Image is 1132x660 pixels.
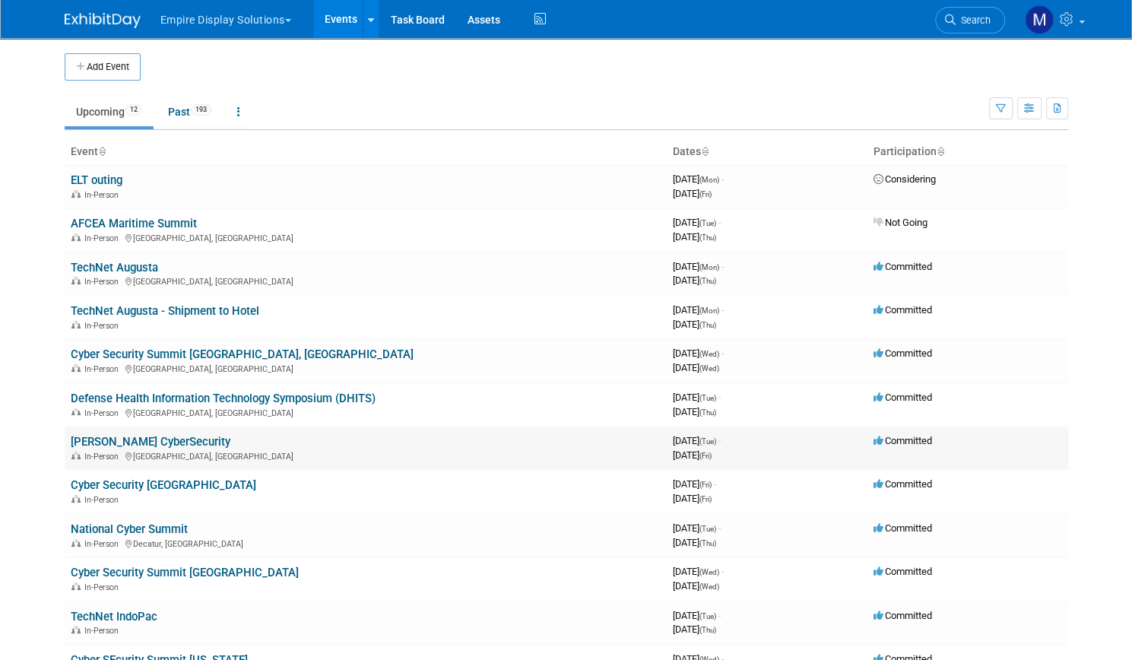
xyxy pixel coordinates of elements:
span: - [718,522,721,534]
button: Add Event [65,53,141,81]
img: In-Person Event [71,539,81,547]
span: [DATE] [673,304,724,316]
a: Search [935,7,1005,33]
div: Decatur, [GEOGRAPHIC_DATA] [71,537,661,549]
span: Considering [874,173,936,185]
img: In-Person Event [71,452,81,459]
span: [DATE] [673,362,719,373]
a: Cyber Security Summit [GEOGRAPHIC_DATA], [GEOGRAPHIC_DATA] [71,347,414,361]
span: (Wed) [699,364,719,373]
span: Not Going [874,217,927,228]
span: Committed [874,261,932,272]
img: In-Person Event [71,277,81,284]
span: [DATE] [673,347,724,359]
img: In-Person Event [71,364,81,372]
span: In-Person [84,539,123,549]
span: 12 [125,104,142,116]
span: [DATE] [673,435,721,446]
span: [DATE] [673,188,712,199]
span: Committed [874,610,932,621]
span: (Thu) [699,626,716,634]
span: - [721,261,724,272]
span: In-Person [84,321,123,331]
span: [DATE] [673,493,712,504]
span: [DATE] [673,478,716,490]
img: In-Person Event [71,233,81,241]
a: National Cyber Summit [71,522,188,536]
span: (Fri) [699,495,712,503]
img: In-Person Event [71,626,81,633]
span: [DATE] [673,580,719,592]
span: Search [956,14,991,26]
span: (Wed) [699,350,719,358]
span: - [718,217,721,228]
span: (Fri) [699,190,712,198]
a: [PERSON_NAME] CyberSecurity [71,435,230,449]
span: (Tue) [699,612,716,620]
th: Dates [667,139,867,165]
span: [DATE] [673,274,716,286]
div: [GEOGRAPHIC_DATA], [GEOGRAPHIC_DATA] [71,449,661,462]
span: - [721,566,724,577]
span: [DATE] [673,610,721,621]
img: Matt h [1025,5,1054,34]
span: Committed [874,392,932,403]
img: ExhibitDay [65,13,141,28]
span: (Thu) [699,408,716,417]
span: (Thu) [699,277,716,285]
img: In-Person Event [71,582,81,590]
span: Committed [874,566,932,577]
a: Cyber Security [GEOGRAPHIC_DATA] [71,478,256,492]
img: In-Person Event [71,321,81,328]
th: Event [65,139,667,165]
span: [DATE] [673,537,716,548]
span: Committed [874,347,932,359]
span: (Mon) [699,176,719,184]
span: [DATE] [673,231,716,243]
span: (Thu) [699,233,716,242]
span: In-Person [84,364,123,374]
a: Defense Health Information Technology Symposium (DHITS) [71,392,376,405]
a: TechNet IndoPac [71,610,157,624]
span: (Thu) [699,539,716,547]
span: (Mon) [699,306,719,315]
span: [DATE] [673,319,716,330]
div: [GEOGRAPHIC_DATA], [GEOGRAPHIC_DATA] [71,362,661,374]
span: 193 [191,104,211,116]
a: Sort by Participation Type [937,145,944,157]
span: (Mon) [699,263,719,271]
a: ELT outing [71,173,122,187]
span: - [714,478,716,490]
span: - [718,435,721,446]
span: In-Person [84,408,123,418]
span: In-Person [84,582,123,592]
span: [DATE] [673,392,721,403]
span: (Tue) [699,525,716,533]
img: In-Person Event [71,495,81,503]
span: In-Person [84,626,123,636]
a: TechNet Augusta [71,261,158,274]
span: - [721,173,724,185]
a: Sort by Event Name [98,145,106,157]
span: [DATE] [673,566,724,577]
span: [DATE] [673,449,712,461]
img: In-Person Event [71,408,81,416]
span: Committed [874,435,932,446]
span: In-Person [84,495,123,505]
span: [DATE] [673,217,721,228]
span: [DATE] [673,261,724,272]
a: AFCEA Maritime Summit [71,217,197,230]
span: - [718,392,721,403]
a: Sort by Start Date [701,145,709,157]
span: Committed [874,478,932,490]
img: In-Person Event [71,190,81,198]
span: (Fri) [699,452,712,460]
span: (Tue) [699,437,716,446]
span: - [721,347,724,359]
a: Upcoming12 [65,97,154,126]
a: TechNet Augusta - Shipment to Hotel [71,304,259,318]
span: In-Person [84,452,123,462]
a: Past193 [157,97,223,126]
span: In-Person [84,277,123,287]
span: (Wed) [699,568,719,576]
